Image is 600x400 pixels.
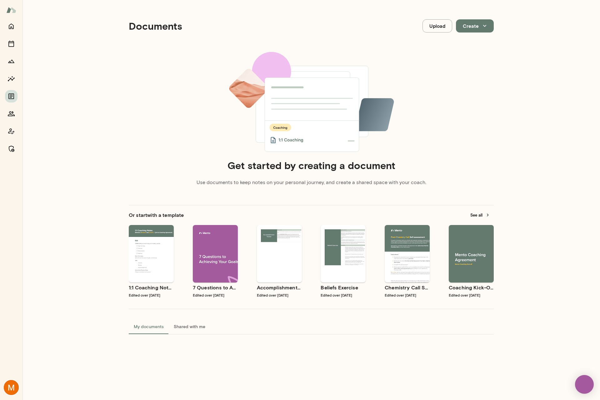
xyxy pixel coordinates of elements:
h4: Get started by creating a document [227,159,395,171]
h6: Beliefs Exercise [321,284,366,291]
button: Members [5,107,17,120]
h4: Documents [129,20,182,32]
h6: 7 Questions to Achieving Your Goals [193,284,238,291]
button: Coach app [5,125,17,137]
h6: Accomplishment Tracker [257,284,302,291]
img: Mento [6,4,16,16]
button: See all [467,210,494,220]
button: Create [456,19,494,32]
p: Use documents to keep notes on your personal journey, and create a shared space with your coach. [197,179,426,186]
button: Home [5,20,17,32]
button: Insights [5,72,17,85]
h6: Or start with a template [129,211,184,219]
button: Shared with me [169,319,210,334]
span: Edited over [DATE] [193,293,224,297]
span: Edited over [DATE] [129,293,160,297]
button: Growth Plan [5,55,17,67]
button: Upload [422,19,452,32]
span: Edited over [DATE] [257,293,288,297]
h6: Chemistry Call Self-Assessment [Coaches only] [385,284,430,291]
button: Documents [5,90,17,102]
span: Edited over [DATE] [385,293,416,297]
img: Manuel Odendahl [4,380,19,395]
button: Manage [5,142,17,155]
button: Sessions [5,37,17,50]
button: My documents [129,319,169,334]
div: documents tabs [129,319,494,334]
span: Edited over [DATE] [321,293,352,297]
img: empty [227,52,395,152]
h6: 1:1 Coaching Notes [129,284,174,291]
span: Edited over [DATE] [449,293,480,297]
h6: Coaching Kick-Off | Coaching Agreement [449,284,494,291]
